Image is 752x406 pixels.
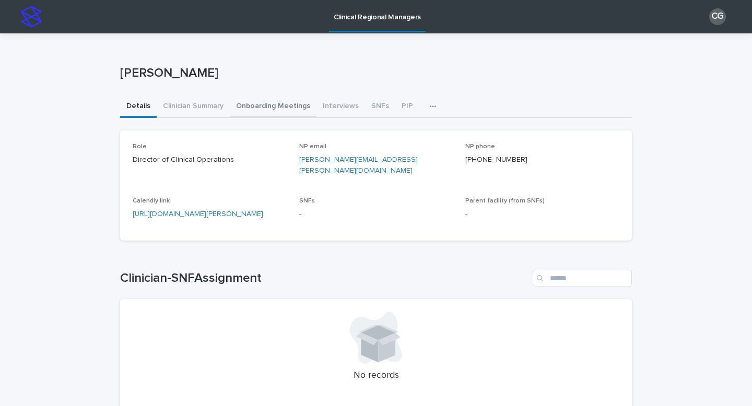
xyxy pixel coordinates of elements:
button: Clinician Summary [157,96,230,118]
button: Details [120,96,157,118]
a: [PERSON_NAME][EMAIL_ADDRESS][PERSON_NAME][DOMAIN_NAME] [299,156,418,174]
a: [URL][DOMAIN_NAME][PERSON_NAME] [133,210,263,218]
img: stacker-logo-s-only.png [21,6,42,27]
span: Parent facility (from SNFs) [465,198,545,204]
span: NP email [299,144,326,150]
span: Calendly link [133,198,170,204]
p: Director of Clinical Operations [133,154,287,165]
input: Search [533,270,632,286]
a: [PHONE_NUMBER] [465,156,527,163]
h1: Clinician-SNFAssignment [120,271,528,286]
span: NP phone [465,144,495,150]
span: SNFs [299,198,315,204]
p: No records [133,370,619,381]
p: - [299,209,453,220]
p: [PERSON_NAME] [120,66,628,81]
span: Role [133,144,147,150]
button: Interviews [316,96,365,118]
button: SNFs [365,96,395,118]
div: CG [709,8,726,25]
button: Onboarding Meetings [230,96,316,118]
button: PIP [395,96,419,118]
p: - [465,209,619,220]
